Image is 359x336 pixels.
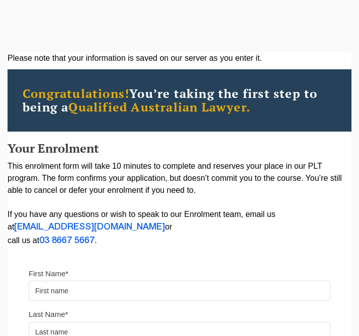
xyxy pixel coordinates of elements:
h2: Your Enrolment [8,142,351,155]
span: Qualified Australian Lawyer. [68,99,250,115]
label: First Name* [29,269,68,279]
p: This enrolment form will take 10 minutes to complete and reserves your place in our PLT program. ... [8,160,351,248]
a: 03 8667 5667 [39,237,95,245]
span: Congratulations! [23,85,129,101]
h2: You’re taking the first step to being a [23,87,336,114]
div: Please note that your information is saved on our server as you enter it. [8,52,351,64]
a: [EMAIL_ADDRESS][DOMAIN_NAME] [14,223,165,231]
input: First name [29,281,330,301]
label: Last Name* [29,309,68,319]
